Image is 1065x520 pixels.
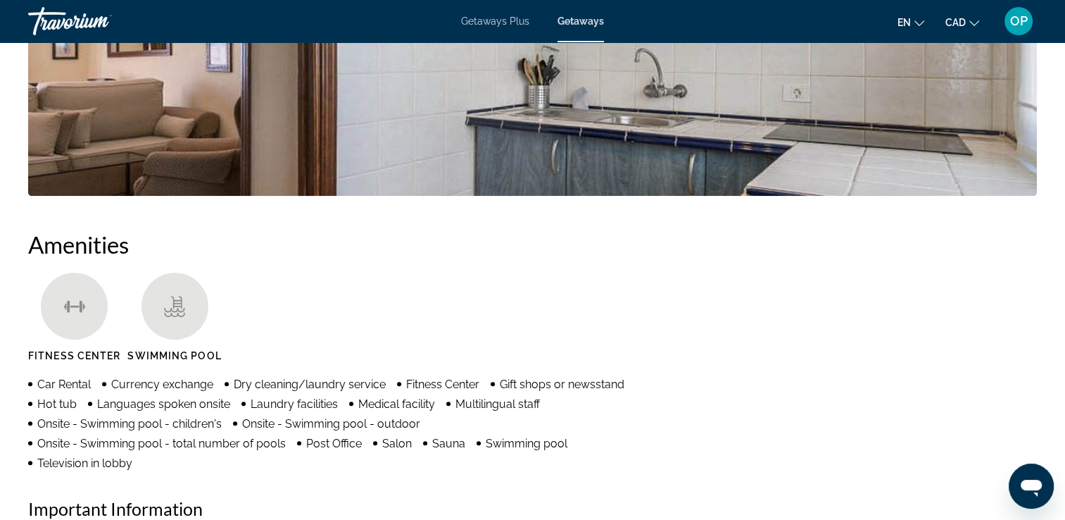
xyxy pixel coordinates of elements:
[358,397,435,411] span: Medical facility
[28,3,169,39] a: Travorium
[127,350,221,361] span: Swimming Pool
[945,17,966,28] span: CAD
[945,12,979,32] button: Change currency
[37,397,77,411] span: Hot tub
[1009,464,1054,509] iframe: Button to launch messaging window
[1000,6,1037,36] button: User Menu
[28,498,1037,519] h2: Important Information
[28,20,1037,197] button: Open full-screen image slider
[242,417,420,431] span: Onsite - Swimming pool - outdoor
[1010,14,1028,28] span: OP
[37,417,222,431] span: Onsite - Swimming pool - children's
[28,350,120,361] span: Fitness Center
[37,437,286,450] span: Onsite - Swimming pool - total number of pools
[455,397,540,411] span: Multilingual staff
[382,437,412,450] span: Salon
[97,397,230,411] span: Languages spoken onsite
[234,378,386,391] span: Dry cleaning/laundry service
[37,378,91,391] span: Car Rental
[500,378,624,391] span: Gift shops or newsstand
[897,17,911,28] span: en
[37,457,132,470] span: Television in lobby
[432,437,465,450] span: Sauna
[111,378,213,391] span: Currency exchange
[461,16,529,27] a: Getaways Plus
[486,437,567,450] span: Swimming pool
[897,12,924,32] button: Change language
[306,437,362,450] span: Post Office
[557,16,604,27] a: Getaways
[28,230,1037,259] h2: Amenities
[251,397,338,411] span: Laundry facilities
[406,378,479,391] span: Fitness Center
